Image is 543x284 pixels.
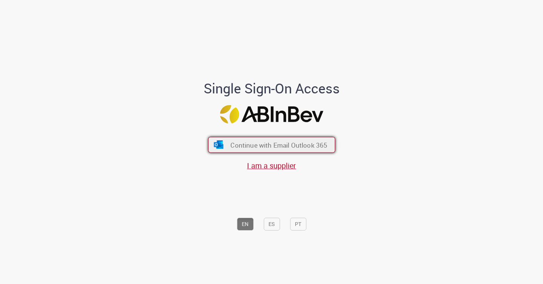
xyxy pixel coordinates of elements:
a: I am a supplier [247,160,296,171]
button: ícone Azure/Microsoft 360 Continue with Email Outlook 365 [208,137,335,153]
img: ícone Azure/Microsoft 360 [213,140,224,149]
h1: Single Sign-On Access [167,81,376,96]
button: EN [237,218,253,231]
img: Logo ABInBev [220,105,323,124]
button: PT [290,218,306,231]
button: ES [264,218,280,231]
span: Continue with Email Outlook 365 [230,140,327,149]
